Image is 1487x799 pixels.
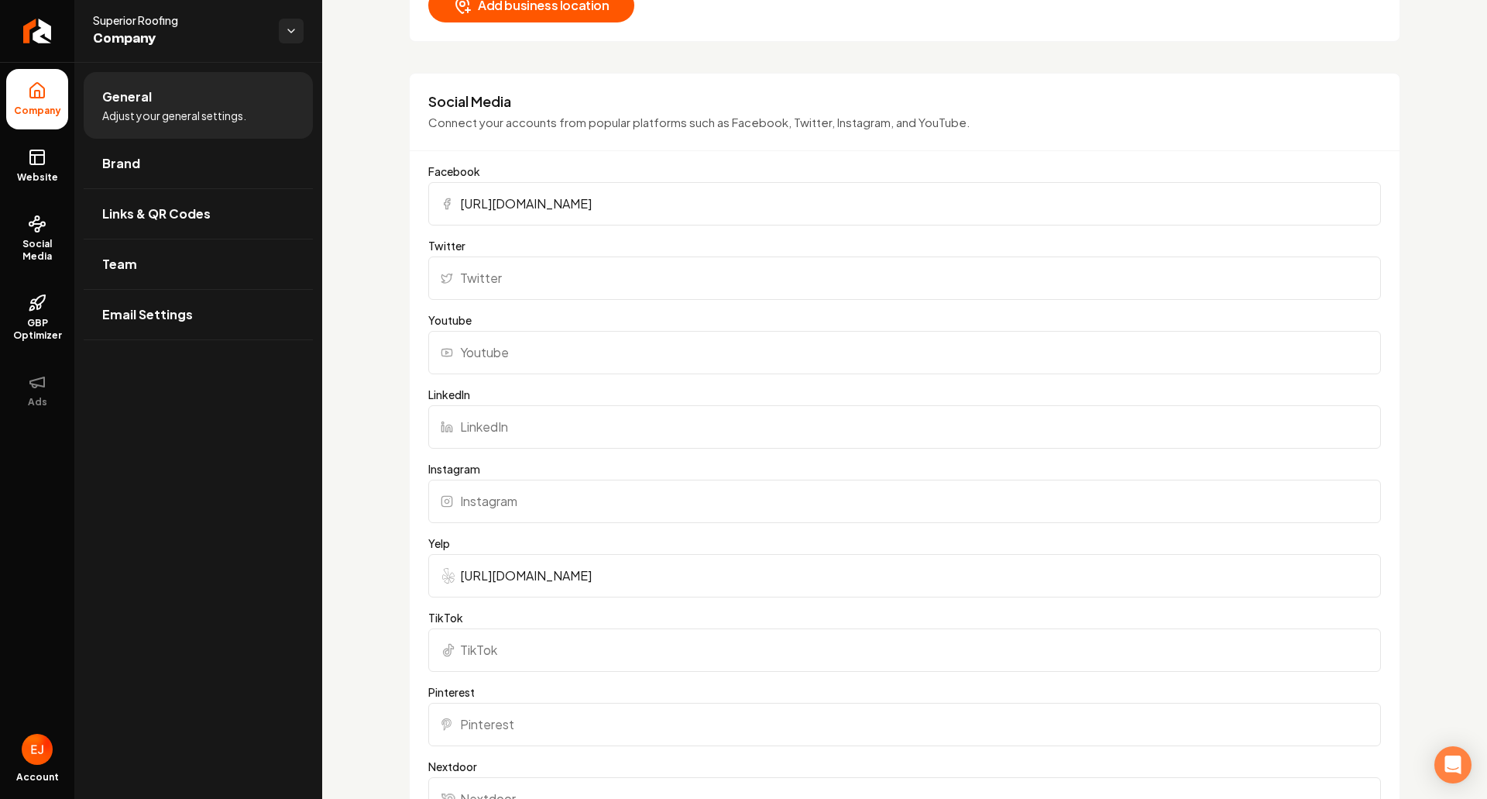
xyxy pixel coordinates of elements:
[22,396,53,408] span: Ads
[22,734,53,765] button: Open user button
[93,28,266,50] span: Company
[102,154,140,173] span: Brand
[8,105,67,117] span: Company
[428,703,1381,746] input: Pinterest
[1434,746,1472,784] div: Open Intercom Messenger
[6,360,68,421] button: Ads
[11,171,64,184] span: Website
[6,202,68,275] a: Social Media
[6,281,68,354] a: GBP Optimizer
[428,554,1381,598] input: Yelp
[428,461,1381,477] label: Instagram
[84,239,313,289] a: Team
[428,387,1381,402] label: LinkedIn
[102,255,137,274] span: Team
[428,92,1381,111] h3: Social Media
[428,312,1381,328] label: Youtube
[6,317,68,342] span: GBP Optimizer
[6,136,68,196] a: Website
[84,290,313,339] a: Email Settings
[6,238,68,263] span: Social Media
[428,684,1381,700] label: Pinterest
[102,88,152,106] span: General
[428,759,1381,774] label: Nextdoor
[22,734,53,765] img: Eduard Joers
[428,629,1381,672] input: TikTok
[428,164,1381,179] label: Facebook
[428,610,1381,625] label: TikTok
[428,238,1381,253] label: Twitter
[428,182,1381,226] input: Facebook
[84,139,313,188] a: Brand
[428,480,1381,523] input: Instagram
[16,771,59,784] span: Account
[93,12,266,28] span: Superior Roofing
[428,257,1381,300] input: Twitter
[428,405,1381,449] input: LinkedIn
[23,19,52,43] img: Rebolt Logo
[84,189,313,239] a: Links & QR Codes
[102,205,211,223] span: Links & QR Codes
[428,114,1381,132] p: Connect your accounts from popular platforms such as Facebook, Twitter, Instagram, and YouTube.
[428,536,1381,551] label: Yelp
[102,305,193,324] span: Email Settings
[428,331,1381,374] input: Youtube
[102,108,246,123] span: Adjust your general settings.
